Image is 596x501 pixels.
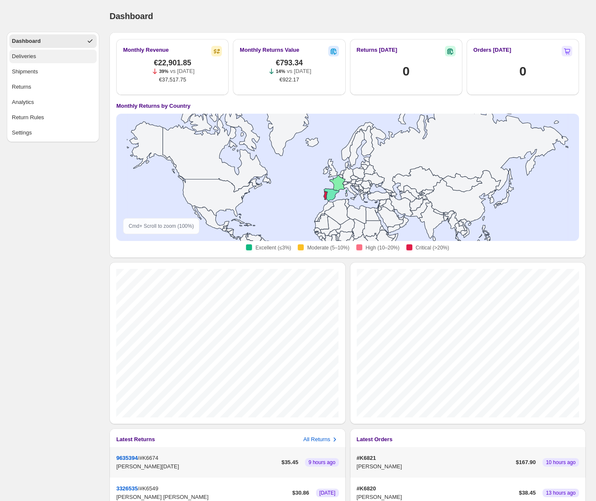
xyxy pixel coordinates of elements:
span: 13 hours ago [546,490,576,496]
span: #K6549 [139,485,158,492]
p: $ 167.90 [516,458,536,467]
span: Moderate (5–10%) [307,244,349,251]
span: [DATE] [319,490,336,496]
div: Cmd + Scroll to zoom ( 100 %) [123,218,199,234]
button: Returns [9,80,97,94]
p: [PERSON_NAME][DATE] [116,462,278,471]
button: Deliveries [9,50,97,63]
span: €922.17 [280,76,299,84]
h2: Orders [DATE] [473,46,511,54]
h1: 0 [403,63,409,80]
p: $ 35.45 [281,458,298,467]
h2: Returns [DATE] [357,46,397,54]
div: Return Rules [12,113,44,122]
p: vs [DATE] [287,67,311,76]
div: Settings [12,129,32,137]
h3: All Returns [303,435,330,444]
h2: Monthly Revenue [123,46,169,54]
button: 9635394 [116,455,138,461]
h4: Monthly Returns by Country [116,102,190,110]
h1: 0 [519,63,526,80]
div: Returns [12,83,31,91]
h2: Monthly Returns Value [240,46,299,54]
button: Analytics [9,95,97,109]
span: High (10–20%) [366,244,400,251]
p: $ 30.86 [292,489,309,497]
span: Critical (>20%) [416,244,449,251]
span: €37,517.75 [159,76,186,84]
button: 3326535 [116,485,138,492]
p: $ 38.45 [519,489,536,497]
span: 10 hours ago [546,459,576,466]
h3: Latest Returns [116,435,155,444]
span: 14% [276,69,285,74]
span: €793.34 [276,59,303,67]
p: #K6821 [357,454,512,462]
span: 9 hours ago [308,459,335,466]
p: vs [DATE] [170,67,195,76]
button: Shipments [9,65,97,78]
span: Excellent (≤3%) [255,244,291,251]
p: #K6820 [357,484,516,493]
div: Analytics [12,98,34,106]
h3: Latest Orders [357,435,393,444]
span: Dashboard [109,11,153,21]
span: 39% [159,69,168,74]
button: All Returns [303,435,339,444]
div: Shipments [12,67,38,76]
button: Return Rules [9,111,97,124]
button: Settings [9,126,97,140]
div: Dashboard [12,37,41,45]
span: #K6674 [139,455,158,461]
span: €22,901.85 [154,59,191,67]
p: [PERSON_NAME] [357,462,512,471]
button: Dashboard [9,34,97,48]
div: Deliveries [12,52,36,61]
div: / [116,454,278,471]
